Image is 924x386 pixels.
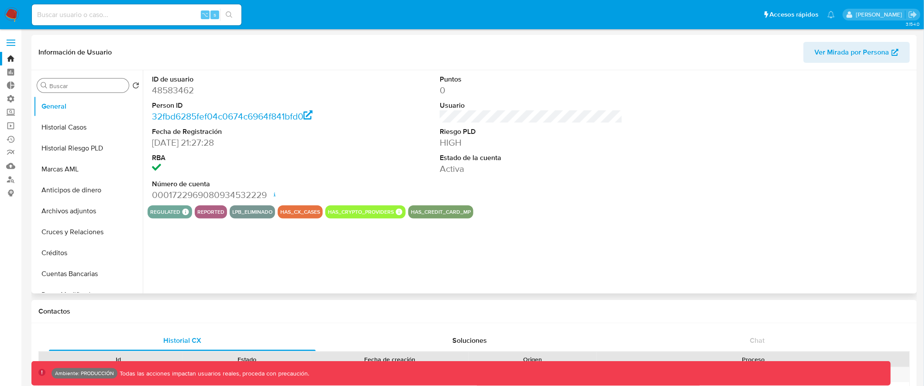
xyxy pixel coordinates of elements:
dd: 0001722969080934532229 [152,189,335,201]
span: s [214,10,216,19]
dd: [DATE] 21:27:28 [152,137,335,149]
button: has_crypto_providers [328,210,394,214]
button: Buscar [41,82,48,89]
span: Historial CX [163,335,201,345]
a: Salir [908,10,917,19]
dd: 0 [440,84,623,96]
dt: Fecha de Registración [152,127,335,137]
h1: Contactos [38,307,910,316]
button: reported [197,210,224,214]
p: diego.assum@mercadolibre.com [856,10,905,19]
span: Ver Mirada por Persona [815,42,890,63]
dt: ID de usuario [152,75,335,84]
dt: Riesgo PLD [440,127,623,137]
button: Historial Riesgo PLD [34,138,143,159]
button: Historial Casos [34,117,143,138]
div: Estado [189,355,305,364]
a: 32fbd6285fef04c0674c6964f841bfd0 [152,110,313,123]
input: Buscar [49,82,125,90]
button: Marcas AML [34,159,143,180]
button: General [34,96,143,117]
dt: Estado de la cuenta [440,153,623,163]
a: Notificaciones [827,11,835,18]
button: Créditos [34,243,143,263]
button: lpb_eliminado [232,210,272,214]
button: search-icon [220,9,238,21]
span: Accesos rápidos [770,10,819,19]
span: ⌥ [202,10,208,19]
div: Proceso [603,355,903,364]
input: Buscar usuario o caso... [32,9,241,20]
button: Archivos adjuntos [34,201,143,222]
button: has_cx_cases [280,210,320,214]
dd: Activa [440,163,623,175]
dt: Puntos [440,75,623,84]
div: Fecha de creación [317,355,462,364]
button: Volver al orden por defecto [132,82,139,92]
button: Anticipos de dinero [34,180,143,201]
dd: HIGH [440,137,623,149]
div: Origen [475,355,591,364]
button: Cuentas Bancarias [34,263,143,284]
dt: Número de cuenta [152,179,335,189]
dt: Usuario [440,101,623,110]
p: Todas las acciones impactan usuarios reales, proceda con precaución. [117,369,310,378]
span: Chat [750,335,765,345]
dd: 48583462 [152,84,335,96]
button: has_credit_card_mp [411,210,471,214]
p: Ambiente: PRODUCCIÓN [55,372,114,375]
span: Soluciones [453,335,487,345]
h1: Información de Usuario [38,48,112,57]
button: Ver Mirada por Persona [803,42,910,63]
button: Cruces y Relaciones [34,222,143,243]
button: Datos Modificados [34,284,143,305]
dt: Person ID [152,101,335,110]
dt: RBA [152,153,335,163]
button: regulated [150,210,180,214]
div: Id [60,355,176,364]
